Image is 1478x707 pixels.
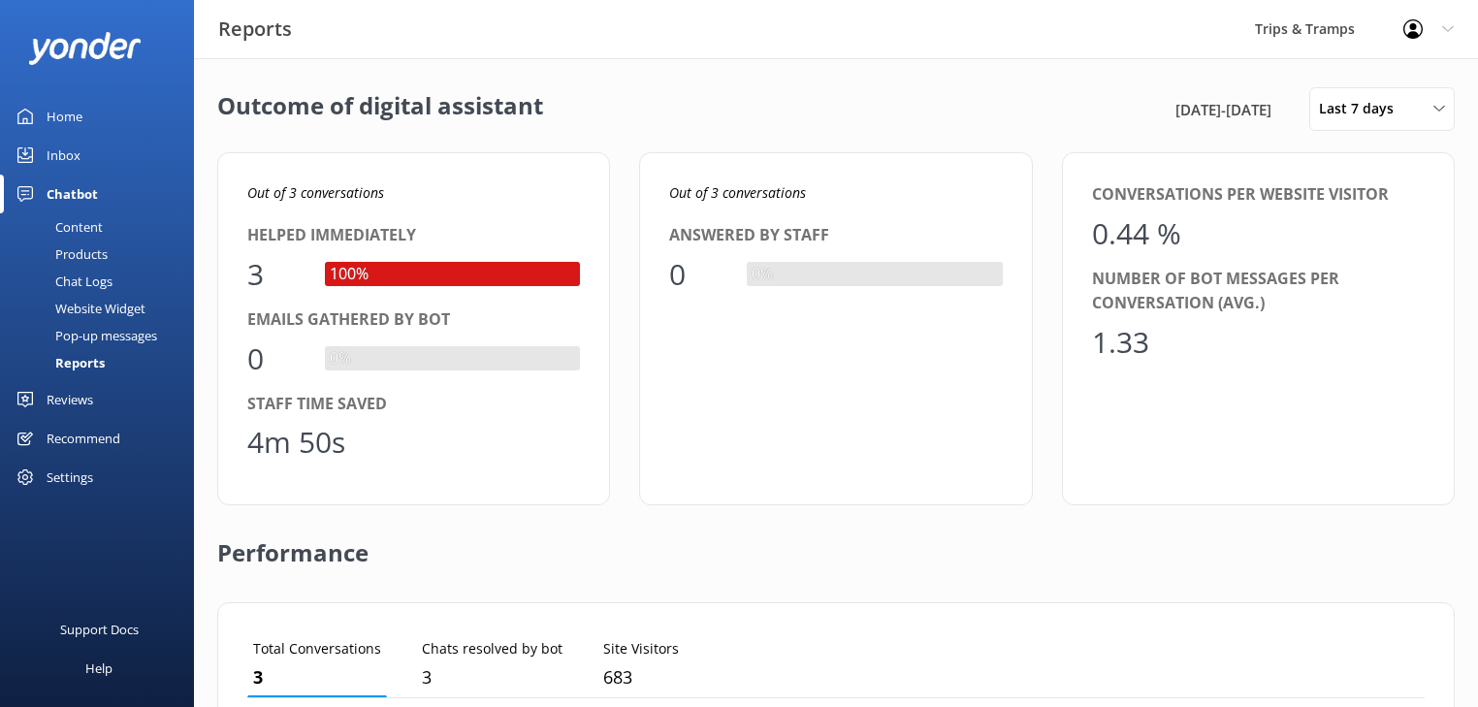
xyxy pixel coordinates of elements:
div: Helped immediately [247,223,580,248]
a: Chat Logs [12,268,194,295]
span: [DATE] - [DATE] [1175,98,1271,121]
div: Content [12,213,103,241]
p: Total Conversations [253,638,381,659]
div: Reviews [47,380,93,419]
p: 3 [422,663,562,691]
div: Number of bot messages per conversation (avg.) [1092,267,1425,316]
div: Website Widget [12,295,145,322]
div: Conversations per website visitor [1092,182,1425,208]
div: 0.44 % [1092,210,1181,257]
div: 0 [669,251,727,298]
p: 3 [253,663,381,691]
a: Website Widget [12,295,194,322]
div: 4m 50s [247,419,345,466]
a: Products [12,241,194,268]
div: Support Docs [60,610,139,649]
div: Products [12,241,108,268]
img: yonder-white-logo.png [29,32,141,64]
h2: Performance [217,505,369,583]
div: Chat Logs [12,268,112,295]
p: Chats resolved by bot [422,638,562,659]
div: Pop-up messages [12,322,157,349]
i: Out of 3 conversations [247,183,384,202]
p: Site Visitors [603,638,679,659]
div: 0% [747,262,778,287]
div: Inbox [47,136,80,175]
p: 683 [603,663,679,691]
div: 3 [247,251,305,298]
i: Out of 3 conversations [669,183,806,202]
div: Reports [12,349,105,376]
a: Reports [12,349,194,376]
a: Content [12,213,194,241]
span: Last 7 days [1319,98,1405,119]
div: Home [47,97,82,136]
div: Help [85,649,112,688]
div: 1.33 [1092,319,1150,366]
div: Emails gathered by bot [247,307,580,333]
div: Settings [47,458,93,497]
div: Staff time saved [247,392,580,417]
h2: Outcome of digital assistant [217,87,543,131]
div: 0% [325,346,356,371]
div: 0 [247,336,305,382]
a: Pop-up messages [12,322,194,349]
div: 100% [325,262,373,287]
div: Chatbot [47,175,98,213]
div: Answered by staff [669,223,1002,248]
div: Recommend [47,419,120,458]
h3: Reports [218,14,292,45]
